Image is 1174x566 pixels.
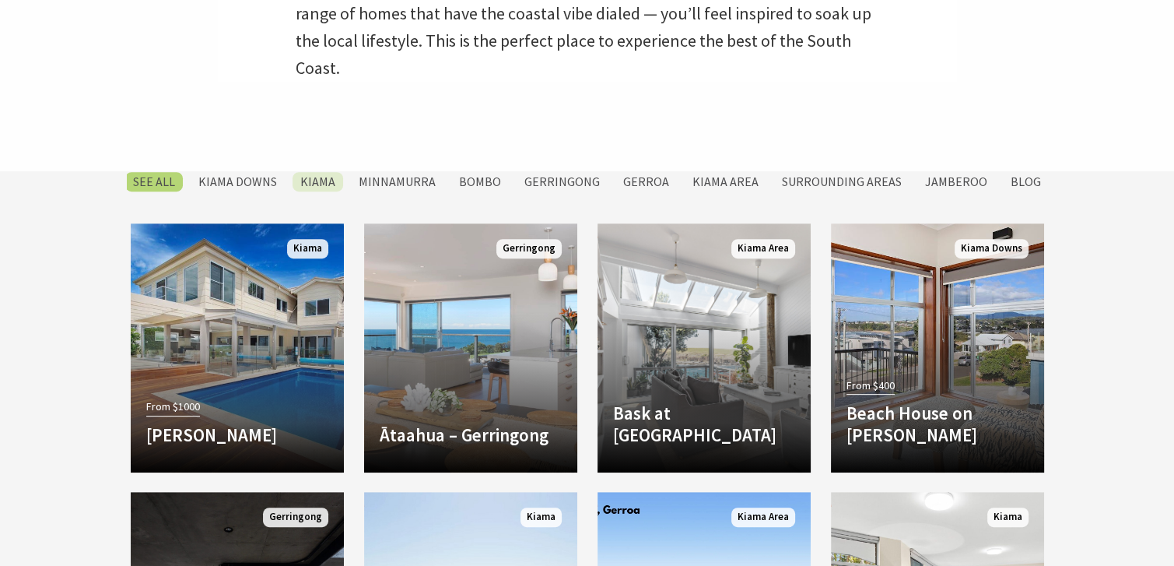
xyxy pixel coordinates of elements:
label: Blog [1003,172,1049,192]
span: Kiama [287,239,328,258]
label: Kiama Downs [191,172,285,192]
label: Gerroa [615,172,677,192]
label: Bombo [451,172,509,192]
h4: [PERSON_NAME] [146,424,328,446]
span: Kiama Area [731,239,795,258]
label: SEE All [125,172,183,192]
span: From $400 [846,377,895,395]
a: Another Image Used Ātaahua – Gerringong Gerringong [364,223,577,473]
label: Gerringong [517,172,608,192]
label: Surrounding Areas [774,172,909,192]
label: Jamberoo [917,172,995,192]
label: Kiama Area [685,172,766,192]
span: From $1000 [146,398,200,416]
label: Kiama [293,172,343,192]
span: Kiama [987,508,1029,527]
a: From $1000 [PERSON_NAME] Kiama [131,223,344,473]
label: Minnamurra [351,172,443,192]
span: Kiama [520,508,562,527]
a: Another Image Used Bask at [GEOGRAPHIC_DATA] Kiama Area [598,223,811,473]
h4: Beach House on [PERSON_NAME] [846,403,1029,445]
h4: Bask at [GEOGRAPHIC_DATA] [613,403,795,445]
a: From $400 Beach House on [PERSON_NAME] Kiama Downs [831,223,1044,473]
span: Kiama Downs [955,239,1029,258]
span: Gerringong [263,508,328,527]
span: Gerringong [496,239,562,258]
h4: Ātaahua – Gerringong [380,424,562,446]
span: Kiama Area [731,508,795,527]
